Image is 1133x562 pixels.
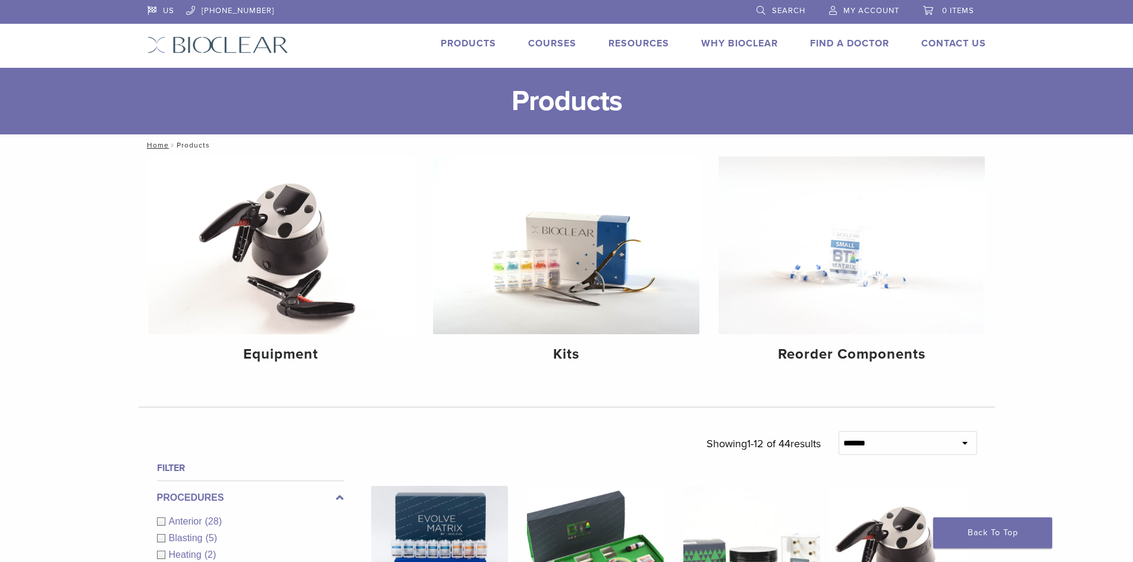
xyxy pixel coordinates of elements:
a: Products [441,37,496,49]
span: 0 items [942,6,974,15]
span: 1-12 of 44 [747,437,790,450]
span: (28) [205,516,222,526]
img: Reorder Components [718,156,985,334]
h4: Filter [157,461,344,475]
span: (5) [205,533,217,543]
a: Why Bioclear [701,37,778,49]
a: Back To Top [933,517,1052,548]
img: Equipment [148,156,415,334]
a: Courses [528,37,576,49]
a: Contact Us [921,37,986,49]
a: Reorder Components [718,156,985,373]
span: Heating [169,550,205,560]
img: Bioclear [147,36,288,54]
a: Resources [608,37,669,49]
span: My Account [843,6,899,15]
span: (2) [205,550,216,560]
span: Anterior [169,516,205,526]
a: Find A Doctor [810,37,889,49]
p: Showing results [707,431,821,456]
h4: Reorder Components [728,344,975,365]
nav: Products [139,134,995,156]
span: Search [772,6,805,15]
a: Equipment [148,156,415,373]
a: Kits [433,156,699,373]
label: Procedures [157,491,344,505]
span: / [169,142,177,148]
span: Blasting [169,533,206,543]
h4: Kits [442,344,690,365]
img: Kits [433,156,699,334]
h4: Equipment [158,344,405,365]
a: Home [143,141,169,149]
